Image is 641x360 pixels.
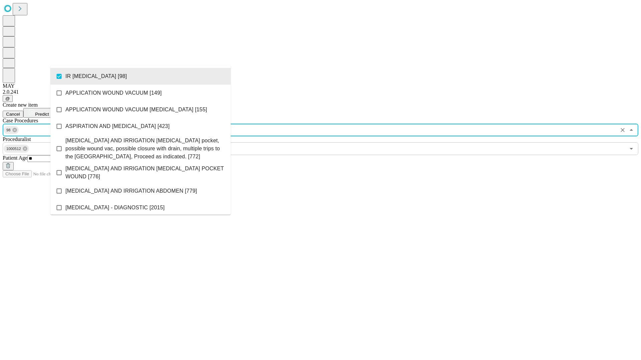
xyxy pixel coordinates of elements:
[3,102,38,108] span: Create new item
[3,155,27,161] span: Patient Age
[3,89,638,95] div: 2.0.241
[4,145,29,153] div: 1000512
[3,111,23,118] button: Cancel
[65,187,197,195] span: [MEDICAL_DATA] AND IRRIGATION ABDOMEN [779]
[23,108,54,118] button: Predict
[3,95,13,102] button: @
[6,112,20,117] span: Cancel
[65,89,162,97] span: APPLICATION WOUND VACUUM [149]
[4,126,13,134] span: 98
[35,112,49,117] span: Predict
[65,106,207,114] span: APPLICATION WOUND VACUUM [MEDICAL_DATA] [155]
[5,96,10,101] span: @
[4,145,24,153] span: 1000512
[65,122,170,130] span: ASPIRATION AND [MEDICAL_DATA] [423]
[65,137,225,161] span: [MEDICAL_DATA] AND IRRIGATION [MEDICAL_DATA] pocket, possible wound vac, possible closure with dr...
[627,144,636,153] button: Open
[4,126,19,134] div: 98
[65,72,127,80] span: IR [MEDICAL_DATA] [98]
[618,125,627,135] button: Clear
[3,118,38,123] span: Scheduled Procedure
[65,165,225,181] span: [MEDICAL_DATA] AND IRRIGATION [MEDICAL_DATA] POCKET WOUND [776]
[65,204,165,212] span: [MEDICAL_DATA] - DIAGNOSTIC [2015]
[3,83,638,89] div: MAY
[627,125,636,135] button: Close
[3,136,31,142] span: Proceduralist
